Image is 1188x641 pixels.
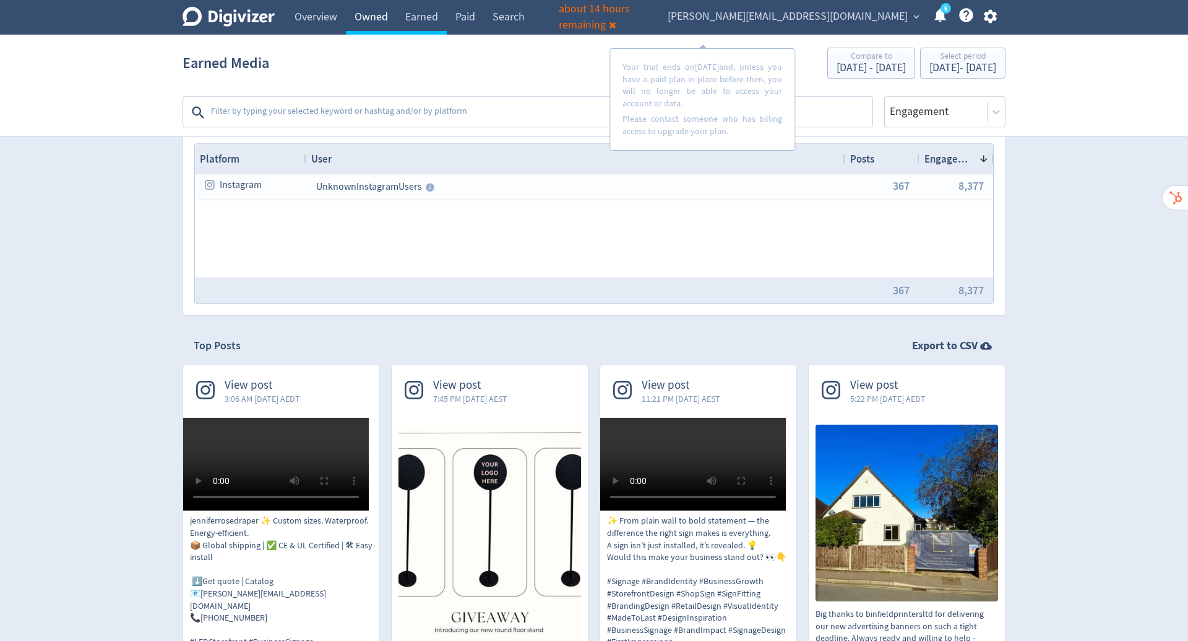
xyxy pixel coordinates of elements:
span: User [311,152,332,166]
span: expand_more [911,11,922,22]
span: View post [850,378,926,393]
span: Platform [200,152,239,166]
span: 11:21 PM [DATE] AEST [642,393,720,405]
img: Big thanks to binfieldprintersltd for delivering our new advertising banners on such a tight dead... [816,425,998,601]
p: Please contact someone who has billing access to upgrade your plan. [622,113,782,137]
p: Your trial ends on [DATE] and, unless you have a paid plan in place before then, you will no long... [622,61,782,109]
span: Engagement [924,152,974,166]
button: 8,377 [958,180,984,192]
strong: Export to CSV [912,338,978,354]
span: 7:45 PM [DATE] AEST [433,393,507,405]
button: Compare to[DATE] - [DATE] [827,48,915,79]
div: Compare to [837,52,906,62]
span: Instagram [220,173,262,197]
svg: instagram [205,179,216,190]
text: 5 [944,4,947,13]
button: 367 [893,180,910,192]
span: View post [433,378,507,393]
span: Unknown Instagram Users [316,180,422,193]
h2: Top Posts [194,338,241,354]
div: Select period [929,52,996,62]
span: View post [642,378,720,393]
h1: Earned Media [183,43,269,83]
span: about 14 hours remaining [559,2,630,32]
span: 5:22 PM [DATE] AEDT [850,393,926,405]
span: View post [225,378,300,393]
button: 367 [893,285,910,296]
span: Posts [850,152,874,166]
button: 8,377 [958,285,984,296]
a: 5 [940,3,951,14]
div: [DATE] - [DATE] [929,62,996,74]
span: [PERSON_NAME][EMAIL_ADDRESS][DOMAIN_NAME] [668,7,908,27]
button: [PERSON_NAME][EMAIL_ADDRESS][DOMAIN_NAME] [663,7,923,27]
div: [DATE] - [DATE] [837,62,906,74]
span: 3:06 AM [DATE] AEDT [225,393,300,405]
button: Select period[DATE]- [DATE] [920,48,1005,79]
